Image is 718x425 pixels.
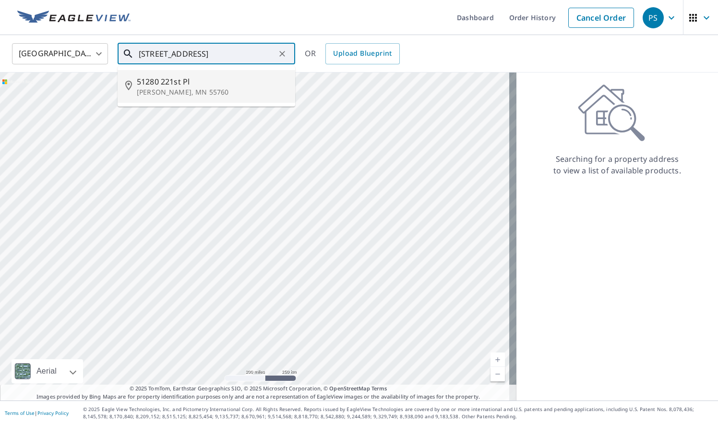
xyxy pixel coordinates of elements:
p: [PERSON_NAME], MN 55760 [137,87,287,97]
div: Aerial [12,359,83,383]
a: Upload Blueprint [325,43,399,64]
a: Current Level 5, Zoom Out [491,367,505,381]
div: Aerial [34,359,60,383]
p: | [5,410,69,416]
a: Terms [371,385,387,392]
p: © 2025 Eagle View Technologies, Inc. and Pictometry International Corp. All Rights Reserved. Repo... [83,406,713,420]
a: Current Level 5, Zoom In [491,352,505,367]
a: Cancel Order [568,8,634,28]
span: 51280 221st Pl [137,76,287,87]
img: EV Logo [17,11,131,25]
span: © 2025 TomTom, Earthstar Geographics SIO, © 2025 Microsoft Corporation, © [130,385,387,393]
a: OpenStreetMap [329,385,370,392]
button: Clear [275,47,289,61]
div: [GEOGRAPHIC_DATA] [12,40,108,67]
a: Terms of Use [5,410,35,416]
span: Upload Blueprint [333,48,392,60]
div: PS [643,7,664,28]
a: Privacy Policy [37,410,69,416]
input: Search by address or latitude-longitude [139,40,275,67]
div: OR [305,43,400,64]
p: Searching for a property address to view a list of available products. [553,153,682,176]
